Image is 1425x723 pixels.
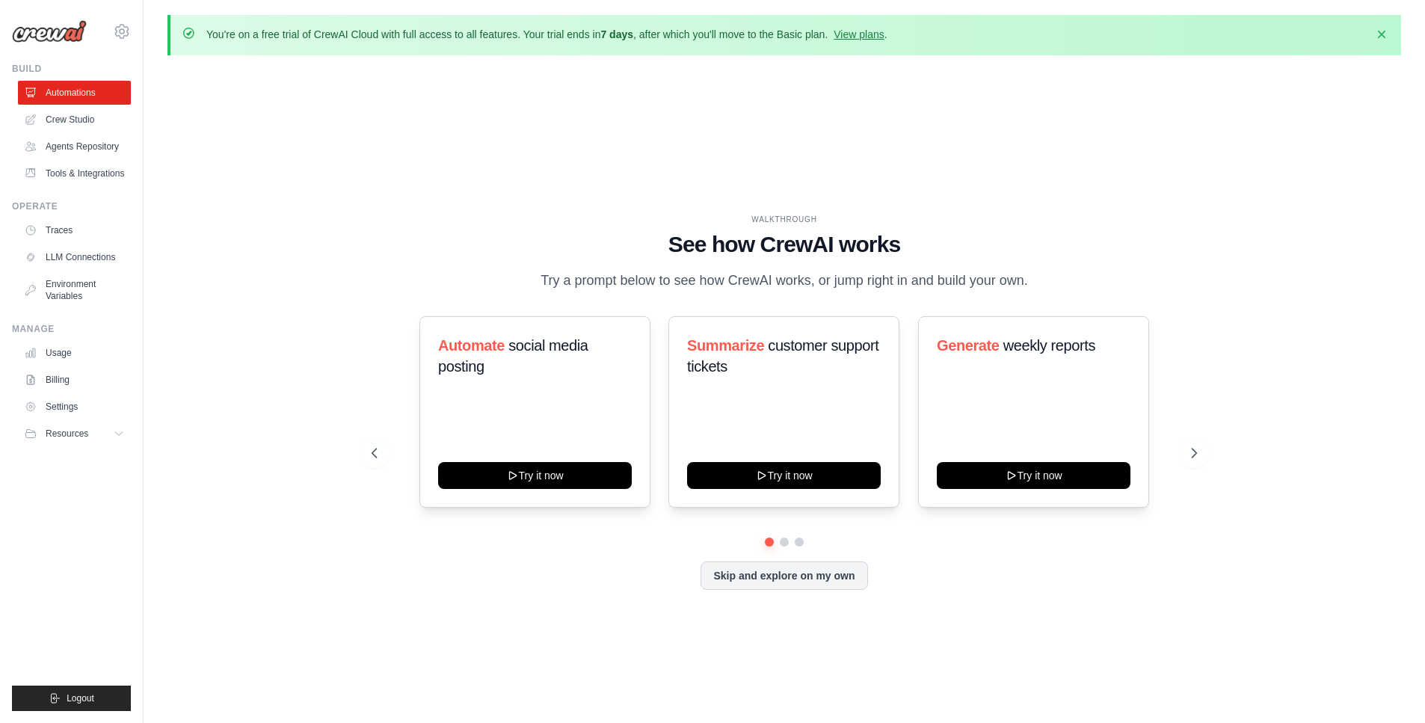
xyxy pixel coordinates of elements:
[18,218,131,242] a: Traces
[701,562,867,590] button: Skip and explore on my own
[18,245,131,269] a: LLM Connections
[18,368,131,392] a: Billing
[12,63,131,75] div: Build
[372,231,1197,258] h1: See how CrewAI works
[687,337,764,354] span: Summarize
[438,337,588,375] span: social media posting
[372,214,1197,225] div: WALKTHROUGH
[18,161,131,185] a: Tools & Integrations
[438,337,505,354] span: Automate
[834,28,884,40] a: View plans
[687,337,878,375] span: customer support tickets
[18,108,131,132] a: Crew Studio
[937,337,1000,354] span: Generate
[438,462,632,489] button: Try it now
[533,270,1035,292] p: Try a prompt below to see how CrewAI works, or jump right in and build your own.
[687,462,881,489] button: Try it now
[18,272,131,308] a: Environment Variables
[600,28,633,40] strong: 7 days
[18,81,131,105] a: Automations
[1003,337,1095,354] span: weekly reports
[46,428,88,440] span: Resources
[206,27,887,42] p: You're on a free trial of CrewAI Cloud with full access to all features. Your trial ends in , aft...
[18,135,131,159] a: Agents Repository
[12,20,87,43] img: Logo
[18,395,131,419] a: Settings
[12,323,131,335] div: Manage
[67,692,94,704] span: Logout
[937,462,1130,489] button: Try it now
[12,686,131,711] button: Logout
[12,200,131,212] div: Operate
[18,341,131,365] a: Usage
[18,422,131,446] button: Resources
